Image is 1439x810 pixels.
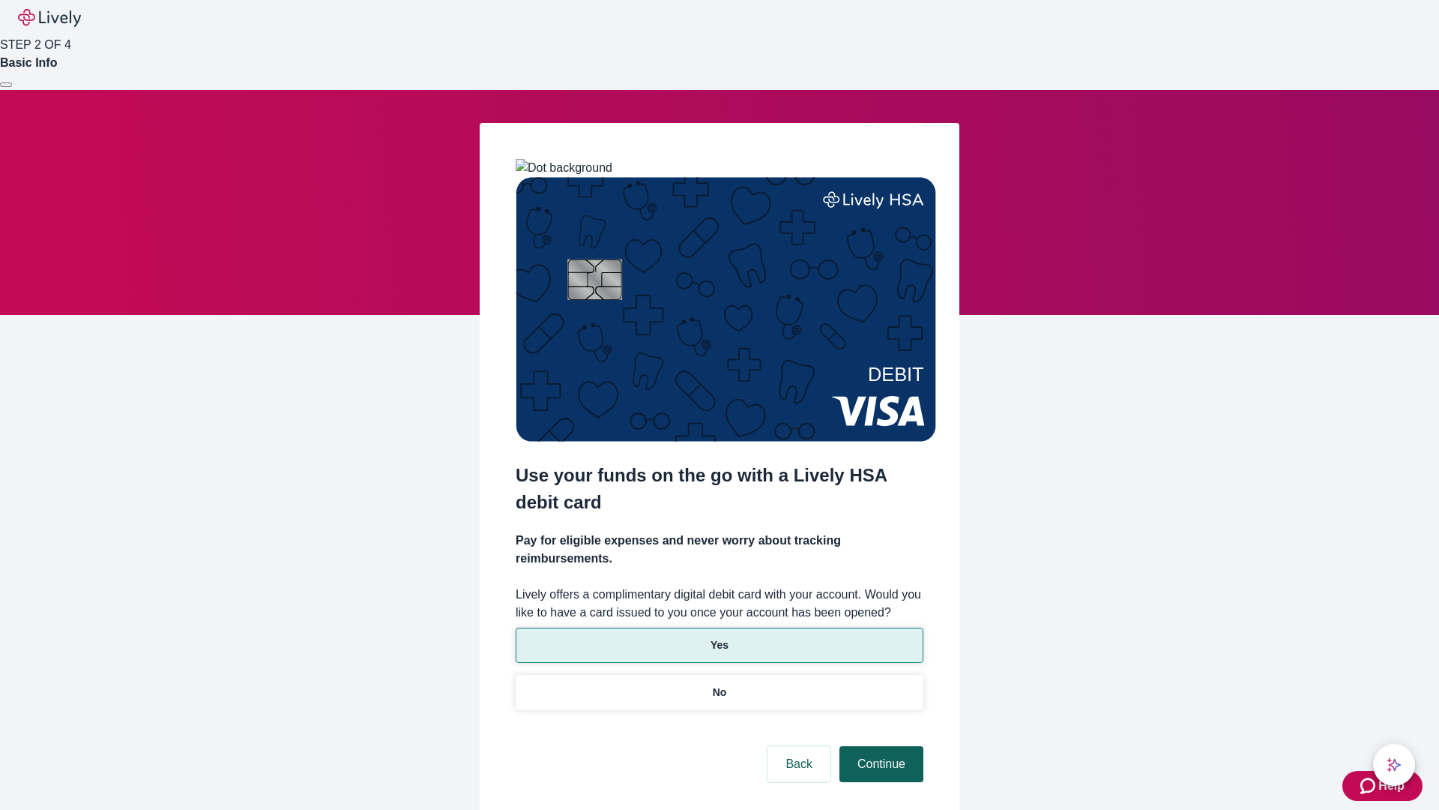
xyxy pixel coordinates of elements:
button: Continue [839,746,923,782]
svg: Lively AI Assistant [1387,757,1402,772]
p: No [713,685,727,700]
span: Help [1378,777,1405,795]
h2: Use your funds on the go with a Lively HSA debit card [516,462,923,516]
p: Yes [711,637,728,653]
img: Debit card [516,177,936,442]
h4: Pay for eligible expenses and never worry about tracking reimbursements. [516,532,923,568]
button: chat [1373,744,1415,786]
img: Lively [18,9,81,27]
label: Lively offers a complimentary digital debit card with your account. Would you like to have a card... [516,586,923,622]
img: Dot background [516,159,612,177]
button: Yes [516,628,923,663]
button: Zendesk support iconHelp [1342,771,1423,801]
button: No [516,675,923,710]
button: Back [767,746,830,782]
svg: Zendesk support icon [1360,777,1378,795]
